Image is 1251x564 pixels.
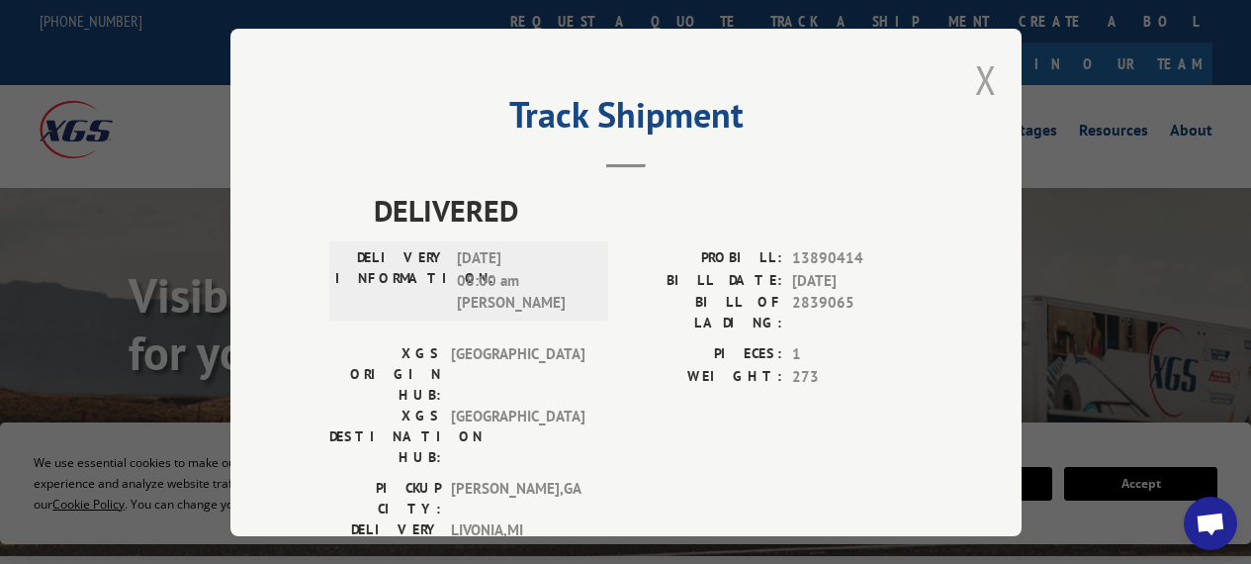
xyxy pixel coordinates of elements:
span: 273 [792,365,923,388]
label: XGS ORIGIN HUB: [329,343,441,406]
button: Close modal [975,53,997,106]
label: WEIGHT: [626,365,782,388]
span: [GEOGRAPHIC_DATA] [451,406,584,468]
span: [PERSON_NAME] , GA [451,478,584,519]
span: LIVONIA , MI [451,519,584,561]
a: Open chat [1184,497,1237,550]
label: BILL DATE: [626,269,782,292]
label: DELIVERY INFORMATION: [335,247,447,315]
span: 1 [792,343,923,366]
span: [GEOGRAPHIC_DATA] [451,343,584,406]
h2: Track Shipment [329,101,923,139]
span: [DATE] [792,269,923,292]
span: 13890414 [792,247,923,270]
span: [DATE] 08:00 am [PERSON_NAME] [457,247,590,315]
span: 2839065 [792,292,923,333]
span: DELIVERED [374,188,923,233]
label: DELIVERY CITY: [329,519,441,561]
label: XGS DESTINATION HUB: [329,406,441,468]
label: PROBILL: [626,247,782,270]
label: BILL OF LADING: [626,292,782,333]
label: PIECES: [626,343,782,366]
label: PICKUP CITY: [329,478,441,519]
